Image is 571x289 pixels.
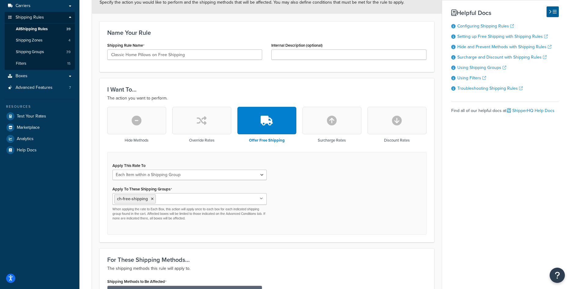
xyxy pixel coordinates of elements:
[189,138,214,143] h3: Override Rates
[107,43,145,48] label: Shipping Rule Name
[112,187,172,192] label: Apply To These Shipping Groups
[66,27,71,32] span: 39
[125,138,148,143] h3: Hide Methods
[5,104,75,109] div: Resources
[67,61,71,66] span: 15
[5,46,75,58] a: Shipping Groups39
[107,86,426,93] h3: I Want To...
[451,102,559,115] div: Find all of our helpful docs at:
[5,35,75,46] li: Shipping Zones
[107,256,426,263] h3: For These Shipping Methods...
[69,85,71,90] span: 7
[5,122,75,133] a: Marketplace
[5,82,75,93] li: Advanced Features
[107,29,426,36] h3: Name Your Rule
[107,279,167,284] label: Shipping Methods to Be Affected
[5,23,75,35] a: AllShipping Rules39
[5,133,75,144] a: Analytics
[5,12,75,70] li: Shipping Rules
[17,125,40,130] span: Marketplace
[16,61,26,66] span: Filters
[5,145,75,156] a: Help Docs
[17,114,46,119] span: Test Your Rates
[550,268,565,283] button: Open Resource Center
[17,136,34,142] span: Analytics
[384,138,410,143] h3: Discount Rates
[16,27,48,32] span: All Shipping Rules
[5,70,75,82] a: Boxes
[457,33,548,40] a: Setting up Free Shipping with Shipping Rules
[5,82,75,93] a: Advanced Features7
[507,107,555,114] a: ShipperHQ Help Docs
[457,85,523,92] a: Troubleshooting Shipping Rules
[107,95,426,102] p: The action you want to perform.
[5,58,75,69] li: Filters
[16,15,44,20] span: Shipping Rules
[17,148,37,153] span: Help Docs
[66,49,71,55] span: 39
[457,75,486,81] a: Using Filters
[16,85,53,90] span: Advanced Features
[68,38,71,43] span: 4
[16,3,31,9] span: Carriers
[112,163,145,168] label: Apply This Rate To
[457,44,551,50] a: Hide and Prevent Methods with Shipping Rules
[249,138,285,143] h3: Offer Free Shipping
[16,49,44,55] span: Shipping Groups
[117,196,148,202] span: ch-free-shipping
[457,54,547,60] a: Surcharge and Discount with Shipping Rules
[457,23,514,29] a: Configuring Shipping Rules
[16,38,42,43] span: Shipping Zones
[5,0,75,12] a: Carriers
[107,265,426,272] p: The shipping methods this rule will apply to.
[16,74,27,79] span: Boxes
[547,6,559,17] button: Hide Help Docs
[5,58,75,69] a: Filters15
[5,46,75,58] li: Shipping Groups
[457,64,506,71] a: Using Shipping Groups
[5,35,75,46] a: Shipping Zones4
[451,9,559,16] h3: Helpful Docs
[318,138,346,143] h3: Surcharge Rates
[112,207,267,221] p: When applying the rate to Each Box, this action will apply once to each box for each indicated sh...
[271,43,323,48] label: Internal Description (optional)
[5,111,75,122] a: Test Your Rates
[5,12,75,23] a: Shipping Rules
